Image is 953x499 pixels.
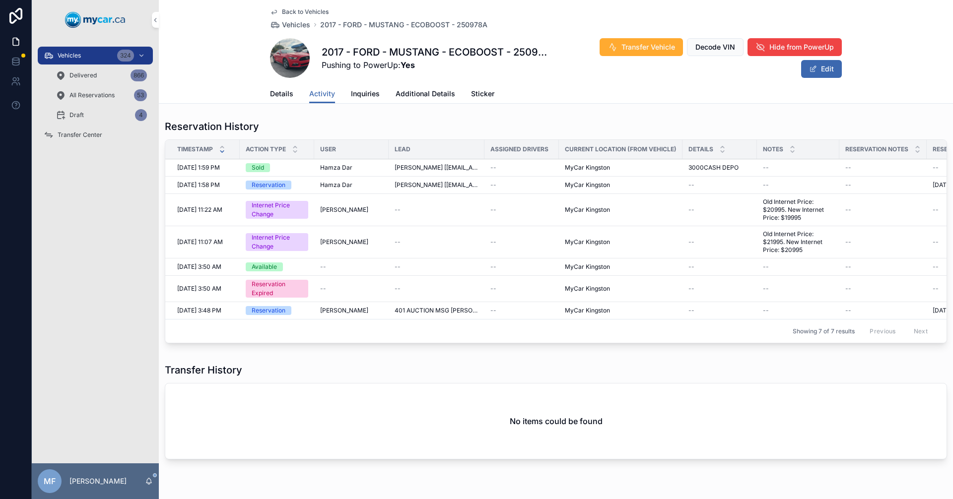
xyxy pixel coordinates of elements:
[688,145,713,153] span: Details
[688,263,694,271] span: --
[763,285,769,293] span: --
[395,164,478,172] span: [PERSON_NAME] [[EMAIL_ADDRESS][DOMAIN_NAME]]
[320,20,487,30] span: 2017 - FORD - MUSTANG - ECOBOOST - 250978A
[69,111,84,119] span: Draft
[134,89,147,101] div: 53
[490,145,548,153] span: Assigned Drivers
[490,285,496,293] span: --
[69,476,127,486] p: [PERSON_NAME]
[270,89,293,99] span: Details
[252,280,302,298] div: Reservation Expired
[748,38,842,56] button: Hide from PowerUp
[252,181,285,189] div: Reservation
[58,131,102,139] span: Transfer Center
[490,206,496,214] span: --
[58,52,81,60] span: Vehicles
[845,238,851,246] span: --
[69,91,115,99] span: All Reservations
[688,238,694,246] span: --
[396,89,455,99] span: Additional Details
[933,285,939,293] span: --
[763,230,833,254] span: Old Internet Price: $21995. New Internet Price: $20995
[565,285,610,293] span: MyCar Kingston
[845,206,851,214] span: --
[177,307,221,314] span: [DATE] 3:48 PM
[270,8,329,16] a: Back to Vehicles
[395,263,401,271] span: --
[933,164,939,172] span: --
[395,238,401,246] span: --
[471,89,494,99] span: Sticker
[565,263,610,271] span: MyCar Kingston
[65,12,126,28] img: App logo
[270,20,310,30] a: Vehicles
[845,307,851,314] span: --
[763,145,783,153] span: Notes
[252,306,285,315] div: Reservation
[38,47,153,64] a: Vehicles324
[177,238,223,246] span: [DATE] 11:07 AM
[490,307,496,314] span: --
[395,307,478,314] span: 401 AUCTION MSG [PERSON_NAME] [[EMAIL_ADDRESS][DOMAIN_NAME]]
[50,86,153,104] a: All Reservations53
[309,85,335,104] a: Activity
[401,60,415,70] strong: Yes
[490,238,496,246] span: --
[933,206,939,214] span: --
[688,285,694,293] span: --
[351,85,380,105] a: Inquiries
[246,145,286,153] span: Action Type
[845,285,851,293] span: --
[845,145,908,153] span: Reservation Notes
[395,181,478,189] span: [PERSON_NAME] [[EMAIL_ADDRESS][DOMAIN_NAME]]
[320,206,368,214] span: [PERSON_NAME]
[688,307,694,314] span: --
[793,327,855,335] span: Showing 7 of 7 results
[177,164,220,172] span: [DATE] 1:59 PM
[177,145,213,153] span: Timestamp
[490,164,496,172] span: --
[565,238,610,246] span: MyCar Kingston
[252,262,277,271] div: Available
[252,201,302,219] div: Internet Price Change
[688,164,739,172] span: 3000CASH DEPO
[177,285,221,293] span: [DATE] 3:50 AM
[769,42,834,52] span: Hide from PowerUp
[69,71,97,79] span: Delivered
[565,206,610,214] span: MyCar Kingston
[396,85,455,105] a: Additional Details
[252,233,302,251] div: Internet Price Change
[351,89,380,99] span: Inquiries
[320,263,326,271] span: --
[44,475,56,487] span: MF
[688,181,694,189] span: --
[320,145,336,153] span: User
[695,42,735,52] span: Decode VIN
[763,164,769,172] span: --
[565,181,610,189] span: MyCar Kingston
[845,164,851,172] span: --
[177,206,222,214] span: [DATE] 11:22 AM
[320,181,352,189] span: Hamza Dar
[320,285,326,293] span: --
[165,120,259,133] h1: Reservation History
[933,238,939,246] span: --
[177,181,220,189] span: [DATE] 1:58 PM
[688,206,694,214] span: --
[565,164,610,172] span: MyCar Kingston
[309,89,335,99] span: Activity
[471,85,494,105] a: Sticker
[50,106,153,124] a: Draft4
[32,40,159,157] div: scrollable content
[322,59,552,71] span: Pushing to PowerUp:
[38,126,153,144] a: Transfer Center
[320,238,368,246] span: [PERSON_NAME]
[801,60,842,78] button: Edit
[320,307,368,314] span: [PERSON_NAME]
[135,109,147,121] div: 4
[50,66,153,84] a: Delivered866
[322,45,552,59] h1: 2017 - FORD - MUSTANG - ECOBOOST - 250978A
[933,263,939,271] span: --
[282,20,310,30] span: Vehicles
[600,38,683,56] button: Transfer Vehicle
